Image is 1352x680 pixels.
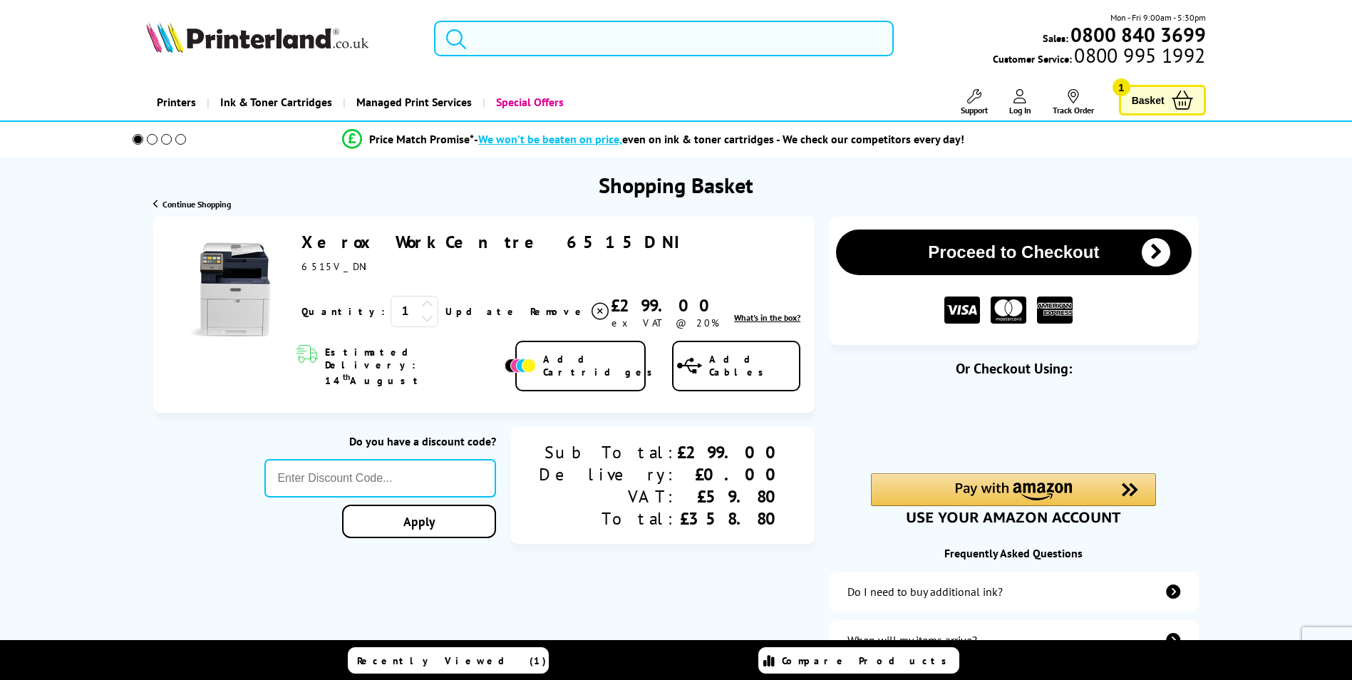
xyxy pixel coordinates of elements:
[162,199,231,210] span: Continue Shopping
[847,633,977,647] div: When will my items arrive?
[1110,11,1206,24] span: Mon - Fri 9:00am - 5:30pm
[709,353,799,378] span: Add Cables
[301,305,385,318] span: Quantity:
[301,260,368,273] span: 6515V_DNI
[539,508,677,530] div: Total:
[530,301,611,322] a: Delete item from your basket
[505,359,536,373] img: Add Cartridges
[829,620,1198,660] a: items-arrive
[1070,21,1206,48] b: 0800 840 3699
[734,312,800,323] a: lnk_inthebox
[871,401,1156,433] iframe: PayPal
[369,132,474,146] span: Price Match Promise*
[325,346,501,387] span: Estimated Delivery: 14 August
[1119,85,1206,115] a: Basket 1
[1072,48,1205,62] span: 0800 995 1992
[530,305,587,318] span: Remove
[991,297,1026,324] img: MASTER CARD
[734,312,800,323] span: What's in the box?
[677,463,786,485] div: £0.00
[539,485,677,508] div: VAT:
[944,297,980,324] img: VISA
[961,105,988,115] span: Support
[961,89,988,115] a: Support
[677,485,786,508] div: £59.80
[599,171,753,199] h1: Shopping Basket
[836,230,1191,275] button: Proceed to Checkout
[264,459,496,498] input: Enter Discount Code...
[343,84,483,120] a: Managed Print Services
[758,647,959,674] a: Compare Products
[1043,31,1068,45] span: Sales:
[146,21,368,53] img: Printerland Logo
[1113,78,1130,96] span: 1
[264,434,496,448] div: Do you have a discount code?
[847,584,1003,599] div: Do I need to buy additional ink?
[677,508,786,530] div: £358.80
[829,572,1198,612] a: additional-ink
[829,359,1198,378] div: Or Checkout Using:
[1068,28,1206,41] a: 0800 840 3699
[677,441,786,463] div: £299.00
[611,294,720,316] div: £299.00
[343,371,350,382] sup: th
[1009,89,1031,115] a: Log In
[543,353,660,378] span: Add Cartridges
[445,305,519,318] a: Update
[1053,89,1094,115] a: Track Order
[342,505,496,538] a: Apply
[146,84,207,120] a: Printers
[871,473,1156,523] div: Amazon Pay - Use your Amazon account
[207,84,343,120] a: Ink & Toner Cartridges
[539,441,677,463] div: Sub Total:
[474,132,964,146] div: - even on ink & toner cartridges - We check our competitors every day!
[612,316,719,329] span: ex VAT @ 20%
[829,546,1198,560] div: Frequently Asked Questions
[1132,91,1165,110] span: Basket
[153,199,231,210] a: Continue Shopping
[146,21,416,56] a: Printerland Logo
[1037,297,1073,324] img: American Express
[357,654,547,667] span: Recently Viewed (1)
[483,84,574,120] a: Special Offers
[113,127,1194,152] li: modal_Promise
[301,231,688,253] a: Xerox WorkCentre 6515DNI
[478,132,622,146] span: We won’t be beaten on price,
[539,463,677,485] div: Delivery:
[348,647,549,674] a: Recently Viewed (1)
[993,48,1205,66] span: Customer Service:
[177,231,284,338] img: Xerox WorkCentre 6515DNI
[1009,105,1031,115] span: Log In
[782,654,954,667] span: Compare Products
[220,84,332,120] span: Ink & Toner Cartridges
